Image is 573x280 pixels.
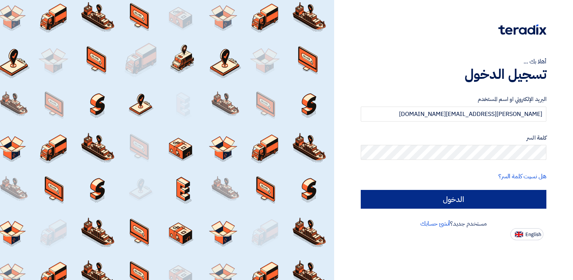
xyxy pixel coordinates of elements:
[361,66,546,83] h1: تسجيل الدخول
[361,95,546,104] label: البريد الإلكتروني او اسم المستخدم
[361,57,546,66] div: أهلا بك ...
[498,172,546,181] a: هل نسيت كلمة السر؟
[510,228,543,240] button: English
[361,219,546,228] div: مستخدم جديد؟
[420,219,450,228] a: أنشئ حسابك
[361,134,546,142] label: كلمة السر
[361,190,546,209] input: الدخول
[515,232,523,237] img: en-US.png
[361,107,546,122] input: أدخل بريد العمل الإلكتروني او اسم المستخدم الخاص بك ...
[498,24,546,35] img: Teradix logo
[525,232,541,237] span: English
